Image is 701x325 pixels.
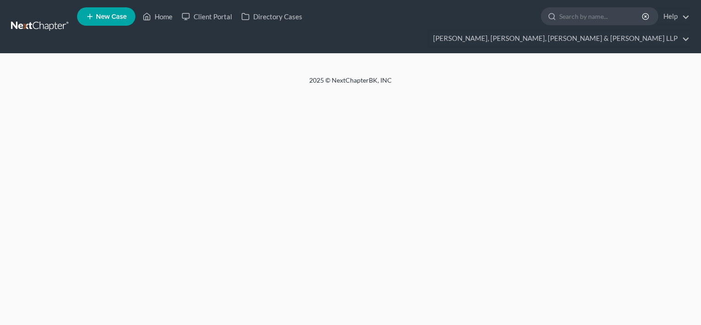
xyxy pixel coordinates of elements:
[559,8,643,25] input: Search by name...
[138,8,177,25] a: Home
[89,76,612,92] div: 2025 © NextChapterBK, INC
[428,30,690,47] a: [PERSON_NAME], [PERSON_NAME], [PERSON_NAME] & [PERSON_NAME] LLP
[659,8,690,25] a: Help
[177,8,237,25] a: Client Portal
[237,8,307,25] a: Directory Cases
[96,13,127,20] span: New Case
